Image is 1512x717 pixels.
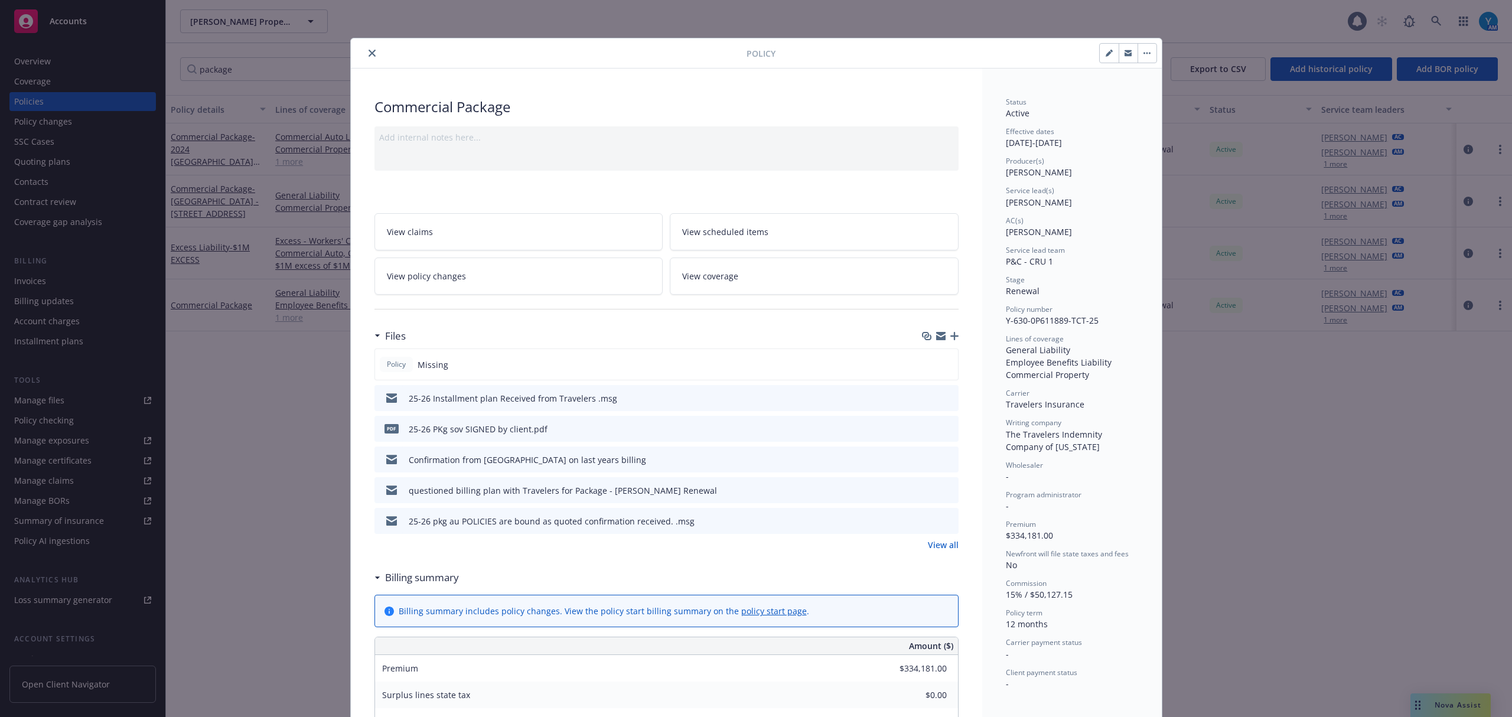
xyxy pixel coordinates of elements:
[1006,471,1009,482] span: -
[877,660,954,677] input: 0.00
[382,663,418,674] span: Premium
[374,258,663,295] a: View policy changes
[1006,399,1084,410] span: Travelers Insurance
[1006,256,1053,267] span: P&C - CRU 1
[374,97,959,117] div: Commercial Package
[382,689,470,700] span: Surplus lines state tax
[943,392,954,405] button: preview file
[1006,578,1047,588] span: Commission
[924,515,934,527] button: download file
[1006,275,1025,285] span: Stage
[1006,429,1104,452] span: The Travelers Indemnity Company of [US_STATE]
[1006,226,1072,237] span: [PERSON_NAME]
[1006,356,1138,369] div: Employee Benefits Liability
[1006,304,1052,314] span: Policy number
[1006,97,1027,107] span: Status
[670,258,959,295] a: View coverage
[1006,344,1138,356] div: General Liability
[1006,530,1053,541] span: $334,181.00
[1006,678,1009,689] span: -
[409,484,717,497] div: questioned billing plan with Travelers for Package - [PERSON_NAME] Renewal
[1006,418,1061,428] span: Writing company
[384,359,408,370] span: Policy
[682,270,738,282] span: View coverage
[1006,608,1042,618] span: Policy term
[1006,107,1029,119] span: Active
[924,484,934,497] button: download file
[1006,197,1072,208] span: [PERSON_NAME]
[1006,245,1065,255] span: Service lead team
[399,605,809,617] div: Billing summary includes policy changes. View the policy start billing summary on the .
[1006,216,1024,226] span: AC(s)
[409,423,548,435] div: 25-26 PKg sov SIGNED by client.pdf
[1006,126,1138,149] div: [DATE] - [DATE]
[682,226,768,238] span: View scheduled items
[409,515,695,527] div: 25-26 pkg au POLICIES are bound as quoted confirmation received. .msg
[1006,369,1138,381] div: Commercial Property
[409,454,646,466] div: Confirmation from [GEOGRAPHIC_DATA] on last years billing
[1006,490,1081,500] span: Program administrator
[1006,285,1039,296] span: Renewal
[928,539,959,551] a: View all
[1006,500,1009,511] span: -
[365,46,379,60] button: close
[409,392,617,405] div: 25-26 Installment plan Received from Travelers .msg
[387,270,466,282] span: View policy changes
[943,515,954,527] button: preview file
[943,484,954,497] button: preview file
[943,454,954,466] button: preview file
[385,570,459,585] h3: Billing summary
[909,640,953,652] span: Amount ($)
[374,213,663,250] a: View claims
[741,605,807,617] a: policy start page
[1006,667,1077,677] span: Client payment status
[924,392,934,405] button: download file
[1006,167,1072,178] span: [PERSON_NAME]
[924,454,934,466] button: download file
[374,570,459,585] div: Billing summary
[1006,618,1048,630] span: 12 months
[1006,559,1017,571] span: No
[385,328,406,344] h3: Files
[670,213,959,250] a: View scheduled items
[1006,126,1054,136] span: Effective dates
[924,423,934,435] button: download file
[1006,460,1043,470] span: Wholesaler
[384,424,399,433] span: pdf
[1006,315,1099,326] span: Y-630-0P611889-TCT-25
[379,131,954,144] div: Add internal notes here...
[1006,156,1044,166] span: Producer(s)
[1006,637,1082,647] span: Carrier payment status
[387,226,433,238] span: View claims
[1006,589,1073,600] span: 15% / $50,127.15
[1006,519,1036,529] span: Premium
[1006,334,1064,344] span: Lines of coverage
[1006,388,1029,398] span: Carrier
[418,358,448,371] span: Missing
[747,47,775,60] span: Policy
[877,686,954,704] input: 0.00
[1006,648,1009,660] span: -
[1006,549,1129,559] span: Newfront will file state taxes and fees
[1006,185,1054,195] span: Service lead(s)
[943,423,954,435] button: preview file
[374,328,406,344] div: Files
